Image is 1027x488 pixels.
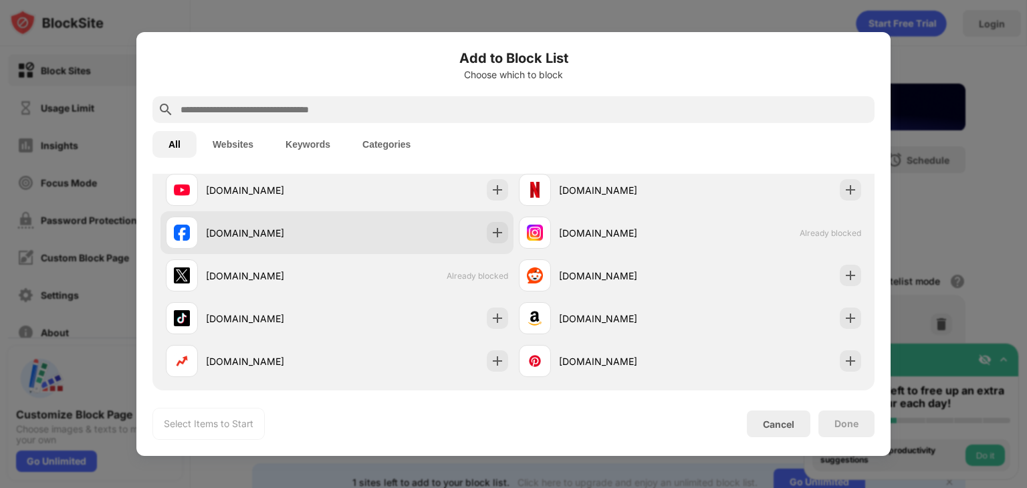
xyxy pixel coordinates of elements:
[152,131,197,158] button: All
[174,310,190,326] img: favicons
[197,131,269,158] button: Websites
[527,310,543,326] img: favicons
[174,353,190,369] img: favicons
[559,183,690,197] div: [DOMAIN_NAME]
[527,182,543,198] img: favicons
[346,131,427,158] button: Categories
[559,312,690,326] div: [DOMAIN_NAME]
[447,271,508,281] span: Already blocked
[174,267,190,283] img: favicons
[527,267,543,283] img: favicons
[834,418,859,429] div: Done
[174,182,190,198] img: favicons
[158,102,174,118] img: search.svg
[206,226,337,240] div: [DOMAIN_NAME]
[174,225,190,241] img: favicons
[559,269,690,283] div: [DOMAIN_NAME]
[206,354,337,368] div: [DOMAIN_NAME]
[559,226,690,240] div: [DOMAIN_NAME]
[527,225,543,241] img: favicons
[152,48,875,68] h6: Add to Block List
[152,70,875,80] div: Choose which to block
[559,354,690,368] div: [DOMAIN_NAME]
[269,131,346,158] button: Keywords
[206,312,337,326] div: [DOMAIN_NAME]
[527,353,543,369] img: favicons
[206,183,337,197] div: [DOMAIN_NAME]
[800,228,861,238] span: Already blocked
[164,417,253,431] div: Select Items to Start
[206,269,337,283] div: [DOMAIN_NAME]
[763,418,794,430] div: Cancel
